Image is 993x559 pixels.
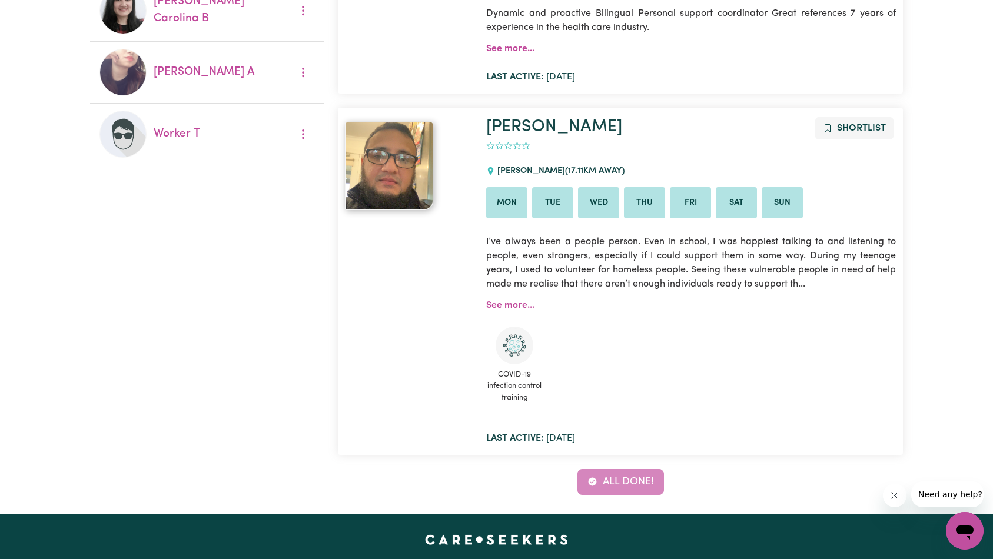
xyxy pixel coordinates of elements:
img: Worker T [99,111,147,158]
div: [PERSON_NAME] [486,155,631,187]
a: Careseekers home page [425,535,568,544]
a: [PERSON_NAME] A [154,66,254,78]
a: Khondaker [345,122,472,210]
li: Available on Tue [532,187,573,219]
li: Available on Sun [762,187,803,219]
a: See more... [486,301,534,310]
b: Last active: [486,72,544,82]
p: I’ve always been a people person. Even in school, I was happiest talking to and listening to peop... [486,228,896,298]
li: Available on Mon [486,187,527,219]
button: More options [292,2,314,20]
li: Available on Sat [716,187,757,219]
li: Available on Thu [624,187,665,219]
span: Shortlist [837,124,886,133]
span: ( 17.11 km away) [565,167,625,175]
img: Susmita A [99,49,147,96]
a: [PERSON_NAME] [486,118,622,135]
li: Available on Fri [670,187,711,219]
span: [DATE] [486,434,575,443]
li: Available on Wed [578,187,619,219]
a: See more... [486,44,534,54]
button: Add to shortlist [815,117,894,139]
span: COVID-19 infection control training [486,364,543,408]
button: More options [292,125,314,144]
a: Worker T [154,128,200,139]
img: CS Academy: COVID-19 Infection Control Training course completed [496,327,533,364]
b: Last active: [486,434,544,443]
iframe: Message from company [911,481,984,507]
span: [DATE] [486,72,575,82]
iframe: Button to launch messaging window [946,512,984,550]
iframe: Close message [883,484,906,507]
img: View Khondaker's profile [345,122,433,210]
div: add rating by typing an integer from 0 to 5 or pressing arrow keys [486,139,530,153]
button: More options [292,64,314,82]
